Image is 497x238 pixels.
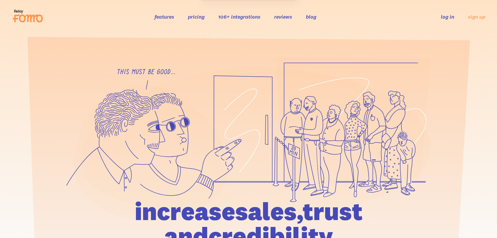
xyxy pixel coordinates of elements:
[441,13,454,20] a: log in
[306,13,316,20] a: blog
[218,13,260,20] a: 106+ integrations
[188,13,205,20] a: pricing
[155,13,174,20] a: features
[468,13,485,20] a: sign up
[274,13,292,20] a: reviews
